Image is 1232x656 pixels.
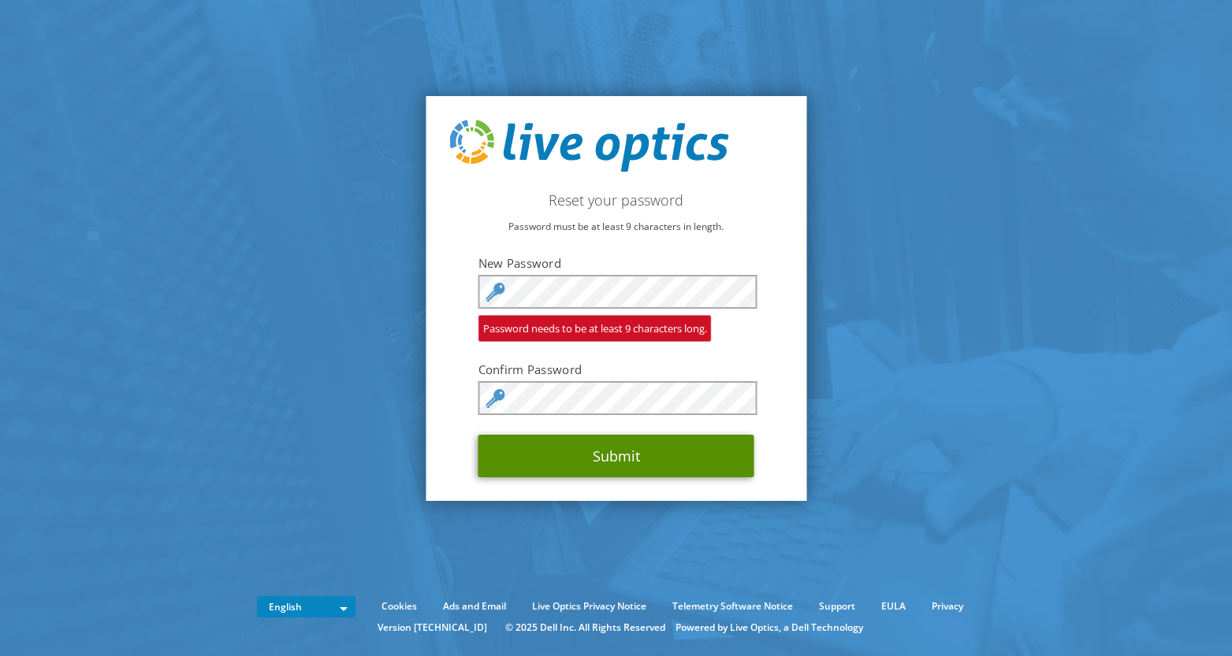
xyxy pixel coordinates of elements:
[449,120,728,172] img: live_optics_svg.svg
[661,598,805,615] a: Telemetry Software Notice
[449,191,783,209] h2: Reset your password
[431,598,518,615] a: Ads and Email
[478,255,754,271] label: New Password
[370,619,495,636] li: Version [TECHNICAL_ID]
[478,361,754,377] label: Confirm Password
[920,598,975,615] a: Privacy
[676,619,863,636] li: Powered by Live Optics, a Dell Technology
[520,598,658,615] a: Live Optics Privacy Notice
[478,435,754,477] button: Submit
[869,598,917,615] a: EULA
[370,598,429,615] a: Cookies
[807,598,867,615] a: Support
[497,619,673,636] li: © 2025 Dell Inc. All Rights Reserved
[449,218,783,235] p: Password must be at least 9 characters in length.
[478,315,712,342] span: Password needs to be at least 9 characters long.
